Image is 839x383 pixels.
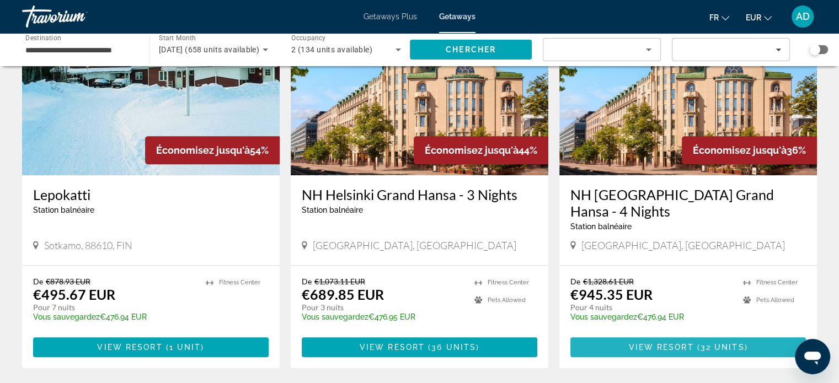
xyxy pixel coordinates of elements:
div: 44% [414,136,548,164]
button: Change currency [746,9,772,25]
div: 36% [682,136,817,164]
span: ( ) [163,343,205,352]
span: Sotkamo, 88610, FIN [44,239,132,251]
span: 36 units [431,343,476,352]
span: Fitness Center [219,279,260,286]
span: Pets Allowed [488,296,526,304]
p: Pour 3 nuits [302,303,463,312]
span: ( ) [425,343,479,352]
a: Getaways Plus [364,12,417,21]
span: View Resort [97,343,162,352]
span: De [302,277,312,286]
button: View Resort(1 unit) [33,337,269,357]
span: Économisez jusqu'à [425,144,519,156]
p: Pour 4 nuits [570,303,732,312]
p: €945.35 EUR [570,286,653,303]
span: 32 units [701,343,745,352]
span: Économisez jusqu'à [156,144,250,156]
span: Vous sauvegardez [570,312,637,321]
button: Filters [672,38,790,61]
span: fr [709,13,719,22]
span: €878.93 EUR [46,277,90,286]
p: €689.85 EUR [302,286,384,303]
span: Économisez jusqu'à [693,144,787,156]
span: Vous sauvegardez [33,312,100,321]
span: ( ) [693,343,747,352]
span: Chercher [446,45,496,54]
p: Pour 7 nuits [33,303,195,312]
span: Occupancy [291,34,326,42]
a: Travorium [22,2,132,31]
span: Destination [25,34,61,41]
span: Fitness Center [488,279,529,286]
span: [GEOGRAPHIC_DATA], [GEOGRAPHIC_DATA] [313,239,516,251]
span: Fitness Center [756,279,798,286]
span: €1,328.61 EUR [583,277,634,286]
span: De [33,277,43,286]
mat-select: Sort by [552,43,651,56]
span: 2 (134 units available) [291,45,372,54]
p: €476.94 EUR [33,312,195,321]
span: Vous sauvegardez [302,312,368,321]
a: NH [GEOGRAPHIC_DATA] Grand Hansa - 4 Nights [570,186,806,219]
button: Search [410,40,532,60]
span: Station balnéaire [570,222,632,231]
span: Station balnéaire [302,206,363,214]
button: View Resort(36 units) [302,337,537,357]
span: Pets Allowed [756,296,794,304]
span: 1 unit [169,343,201,352]
button: User Menu [788,5,817,28]
p: €495.67 EUR [33,286,115,303]
span: De [570,277,580,286]
button: Change language [709,9,729,25]
span: AD [796,11,810,22]
span: [GEOGRAPHIC_DATA], [GEOGRAPHIC_DATA] [581,239,785,251]
a: NH Helsinki Grand Hansa - 3 Nights [302,186,537,203]
button: View Resort(32 units) [570,337,806,357]
span: Station balnéaire [33,206,94,214]
span: View Resort [360,343,425,352]
span: View Resort [628,343,693,352]
p: €476.94 EUR [570,312,732,321]
input: Select destination [25,44,135,57]
p: €476.95 EUR [302,312,463,321]
span: €1,073.11 EUR [314,277,365,286]
a: Getaways [439,12,475,21]
div: 54% [145,136,280,164]
iframe: Bouton de lancement de la fenêtre de messagerie [795,339,830,374]
a: Lepokatti [33,186,269,203]
span: [DATE] (658 units available) [159,45,259,54]
span: Start Month [159,34,196,42]
span: EUR [746,13,761,22]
